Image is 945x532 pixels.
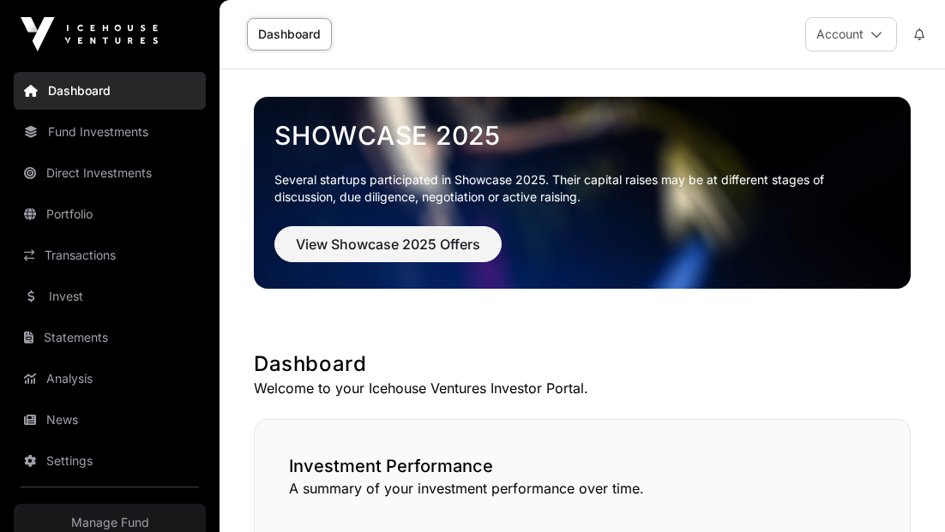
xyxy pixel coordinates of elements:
a: Fund Investments [14,113,206,151]
a: Invest [14,278,206,315]
img: Showcase 2025 [254,97,911,289]
p: A summary of your investment performance over time. [289,478,876,499]
a: Statements [14,319,206,356]
p: Welcome to your Icehouse Ventures Investor Portal. [254,378,911,398]
a: Analysis [14,360,206,398]
a: Portfolio [14,195,206,233]
h1: Dashboard [254,350,911,378]
a: News [14,401,206,439]
a: Direct Investments [14,154,206,192]
span: View Showcase 2025 Offers [296,234,480,254]
a: Settings [14,442,206,480]
button: Account [805,17,897,51]
h2: Investment Performance [289,454,876,478]
button: View Showcase 2025 Offers [274,226,502,262]
a: View Showcase 2025 Offers [274,243,502,260]
a: Showcase 2025 [274,120,890,151]
iframe: Chat Widget [859,450,945,532]
img: Icehouse Ventures Logo [21,17,158,51]
a: Dashboard [14,72,206,110]
a: Dashboard [247,18,332,51]
a: Transactions [14,236,206,274]
p: Several startups participated in Showcase 2025. Their capital raises may be at different stages o... [274,171,851,206]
